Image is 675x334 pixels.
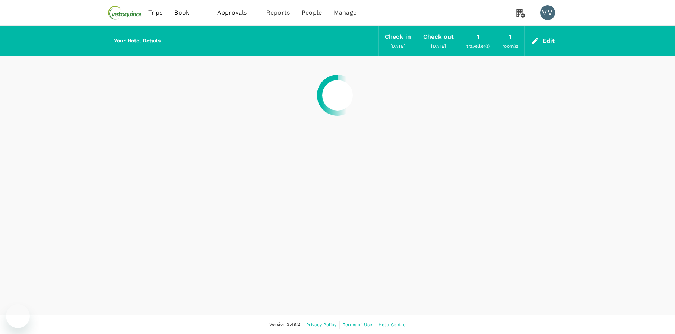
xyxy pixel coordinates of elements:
[540,5,555,20] div: VM
[306,322,336,327] span: Privacy Policy
[390,44,405,49] span: [DATE]
[385,32,411,42] div: Check in
[466,44,490,49] span: traveller(s)
[269,321,300,328] span: Version 3.49.2
[542,36,555,46] div: Edit
[302,8,322,17] span: People
[378,321,406,329] a: Help Centre
[266,8,290,17] span: Reports
[114,37,161,45] h6: Your Hotel Details
[174,8,189,17] span: Book
[431,44,446,49] span: [DATE]
[217,8,254,17] span: Approvals
[378,322,406,327] span: Help Centre
[343,321,372,329] a: Terms of Use
[343,322,372,327] span: Terms of Use
[423,32,454,42] div: Check out
[6,304,30,328] iframe: Button to launch messaging window
[502,44,518,49] span: room(s)
[334,8,356,17] span: Manage
[108,4,142,21] img: Vetoquinol Australia Pty Limited
[148,8,163,17] span: Trips
[509,32,511,42] div: 1
[477,32,479,42] div: 1
[306,321,336,329] a: Privacy Policy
